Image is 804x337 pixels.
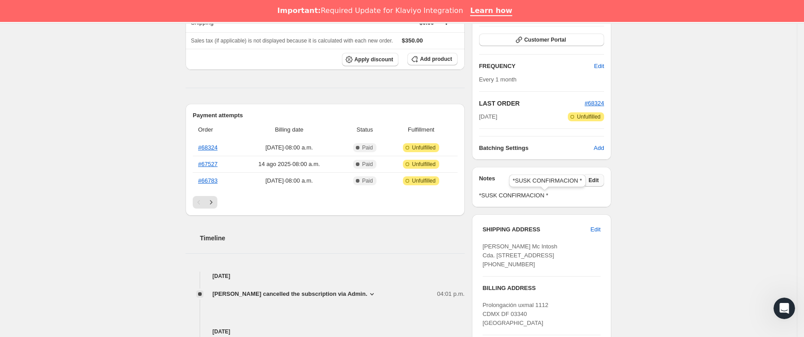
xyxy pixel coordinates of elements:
[588,177,599,184] span: Edit
[362,177,373,184] span: Paid
[774,298,795,319] iframe: Intercom live chat
[342,53,399,66] button: Apply discount
[412,177,436,184] span: Unfulfilled
[437,290,464,299] span: 04:01 p.m.
[198,161,217,167] a: #67527
[191,38,393,44] span: Sales tax (if applicable) is not displayed because it is calculated with each new order.
[412,144,436,151] span: Unfulfilled
[407,53,457,65] button: Add product
[479,144,594,153] h6: Batching Settings
[277,6,463,15] div: Required Update for Klaviyo Integration
[483,302,549,326] span: Prolongación uxmal 1112 CDMX DF 03340 [GEOGRAPHIC_DATA]
[483,284,601,293] h3: BILLING ADDRESS
[239,176,339,185] span: [DATE] · 08:00 a.m.
[420,55,452,63] span: Add product
[277,6,321,15] b: Important:
[362,144,373,151] span: Paid
[239,143,339,152] span: [DATE] · 08:00 a.m.
[479,112,497,121] span: [DATE]
[198,144,217,151] a: #68324
[483,225,591,234] h3: SHIPPING ADDRESS
[362,161,373,168] span: Paid
[354,56,393,63] span: Apply discount
[479,76,517,83] span: Every 1 month
[212,290,376,299] button: [PERSON_NAME] cancelled the subscription via Admin.
[589,59,609,73] button: Edit
[239,160,339,169] span: 14 ago 2025 · 08:00 a.m.
[594,144,604,153] span: Add
[193,120,236,140] th: Order
[198,177,217,184] a: #66783
[205,196,217,209] button: Siguiente
[594,62,604,71] span: Edit
[583,174,604,187] button: Edit
[193,196,458,209] nav: Paginación
[585,99,604,108] button: #68324
[470,6,512,16] a: Learn how
[212,290,367,299] span: [PERSON_NAME] cancelled the subscription via Admin.
[186,327,465,336] h4: [DATE]
[419,19,434,26] span: $0.00
[591,225,601,234] span: Edit
[390,125,452,134] span: Fulfillment
[479,34,604,46] button: Customer Portal
[200,234,465,243] h2: Timeline
[483,243,558,268] span: [PERSON_NAME] Mc Intosh Cda. [STREET_ADDRESS] [PHONE_NUMBER]
[577,113,601,120] span: Unfulfilled
[412,161,436,168] span: Unfulfilled
[345,125,385,134] span: Status
[239,125,339,134] span: Billing date
[585,100,604,107] a: #68324
[402,37,423,44] span: $350.00
[186,272,465,281] h4: [DATE]
[479,191,604,200] span: *SUSK CONFIRMACION *
[479,99,585,108] h2: LAST ORDER
[524,36,566,43] span: Customer Portal
[193,111,458,120] h2: Payment attempts
[479,174,584,187] h3: Notes
[585,222,606,237] button: Edit
[588,141,609,155] button: Add
[479,62,594,71] h2: FREQUENCY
